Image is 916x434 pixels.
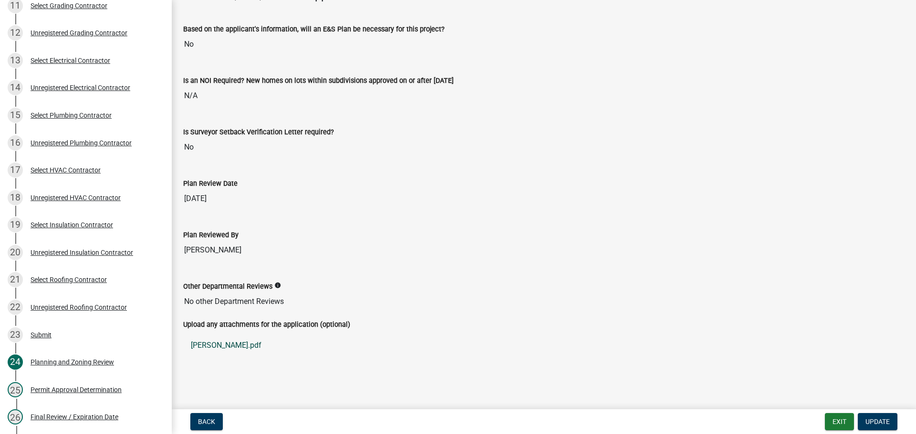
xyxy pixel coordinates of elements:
[8,327,23,343] div: 23
[31,2,107,9] div: Select Grading Contractor
[31,332,52,338] div: Submit
[8,354,23,370] div: 24
[31,359,114,365] div: Planning and Zoning Review
[8,190,23,205] div: 18
[31,386,122,393] div: Permit Approval Determination
[31,222,113,228] div: Select Insulation Contractor
[31,84,130,91] div: Unregistered Electrical Contractor
[858,413,897,430] button: Update
[31,194,121,201] div: Unregistered HVAC Contractor
[8,80,23,95] div: 14
[8,245,23,260] div: 20
[183,26,445,33] label: Based on the applicant's information, will an E&S Plan be necessary for this project?
[198,418,215,425] span: Back
[31,112,112,119] div: Select Plumbing Contractor
[865,418,890,425] span: Update
[31,414,118,420] div: Final Review / Expiration Date
[8,108,23,123] div: 15
[31,304,127,311] div: Unregistered Roofing Contractor
[8,217,23,232] div: 19
[825,413,854,430] button: Exit
[183,181,238,187] label: Plan Review Date
[31,30,127,36] div: Unregistered Grading Contractor
[183,283,272,290] label: Other Departmental Reviews
[8,409,23,424] div: 26
[183,129,334,136] label: Is Surveyor Setback Verification Letter required?
[183,232,239,239] label: Plan Reviewed By
[183,78,454,84] label: Is an NOI Required? New homes on lots within subdivisions approved on or after [DATE]
[8,135,23,151] div: 16
[8,272,23,287] div: 21
[8,25,23,40] div: 12
[274,282,281,289] i: info
[8,162,23,178] div: 17
[31,57,110,64] div: Select Electrical Contractor
[31,140,132,146] div: Unregistered Plumbing Contractor
[183,322,350,328] label: Upload any attachments for the application (optional)
[8,53,23,68] div: 13
[183,334,905,357] a: [PERSON_NAME].pdf
[31,276,107,283] div: Select Roofing Contractor
[8,382,23,397] div: 25
[8,300,23,315] div: 22
[31,249,133,256] div: Unregistered Insulation Contractor
[31,167,101,173] div: Select HVAC Contractor
[190,413,223,430] button: Back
